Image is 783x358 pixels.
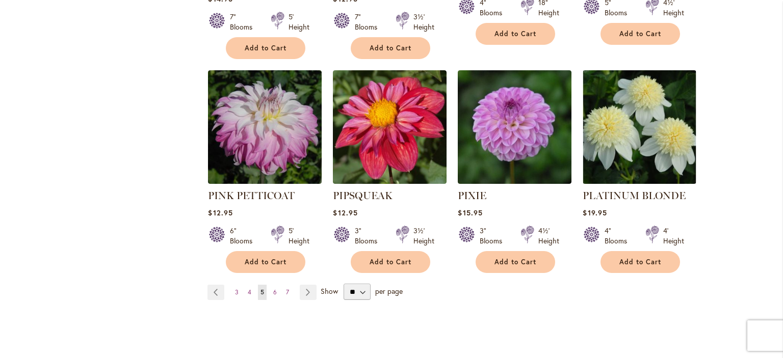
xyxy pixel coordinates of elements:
[370,258,411,266] span: Add to Cart
[458,176,571,186] a: PIXIE
[333,189,393,202] a: PIPSQUEAK
[476,23,555,45] button: Add to Cart
[232,285,241,300] a: 3
[283,285,292,300] a: 7
[208,70,322,184] img: Pink Petticoat
[321,286,338,296] span: Show
[230,12,258,32] div: 7" Blooms
[583,176,696,186] a: PLATINUM BLONDE
[375,286,403,296] span: per page
[494,258,536,266] span: Add to Cart
[480,226,508,246] div: 3" Blooms
[619,30,661,38] span: Add to Cart
[413,226,434,246] div: 3½' Height
[245,285,254,300] a: 4
[289,12,309,32] div: 5' Height
[583,189,686,202] a: PLATINUM BLONDE
[583,70,696,184] img: PLATINUM BLONDE
[260,288,264,296] span: 5
[226,37,305,59] button: Add to Cart
[458,70,571,184] img: PIXIE
[245,258,286,266] span: Add to Cart
[583,208,607,217] span: $19.95
[245,44,286,52] span: Add to Cart
[476,251,555,273] button: Add to Cart
[333,70,447,184] img: PIPSQUEAK
[619,258,661,266] span: Add to Cart
[355,226,383,246] div: 3" Blooms
[458,189,486,202] a: PIXIE
[273,288,277,296] span: 6
[208,208,232,217] span: $12.95
[230,226,258,246] div: 6" Blooms
[351,251,430,273] button: Add to Cart
[494,30,536,38] span: Add to Cart
[208,176,322,186] a: Pink Petticoat
[333,176,447,186] a: PIPSQUEAK
[289,226,309,246] div: 5' Height
[663,226,684,246] div: 4' Height
[601,23,680,45] button: Add to Cart
[226,251,305,273] button: Add to Cart
[235,288,239,296] span: 3
[8,322,36,350] iframe: Launch Accessibility Center
[601,251,680,273] button: Add to Cart
[286,288,289,296] span: 7
[538,226,559,246] div: 4½' Height
[271,285,279,300] a: 6
[351,37,430,59] button: Add to Cart
[248,288,251,296] span: 4
[355,12,383,32] div: 7" Blooms
[208,189,295,202] a: PINK PETTICOAT
[605,226,633,246] div: 4" Blooms
[413,12,434,32] div: 3½' Height
[458,208,482,217] span: $15.95
[333,208,357,217] span: $12.95
[370,44,411,52] span: Add to Cart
